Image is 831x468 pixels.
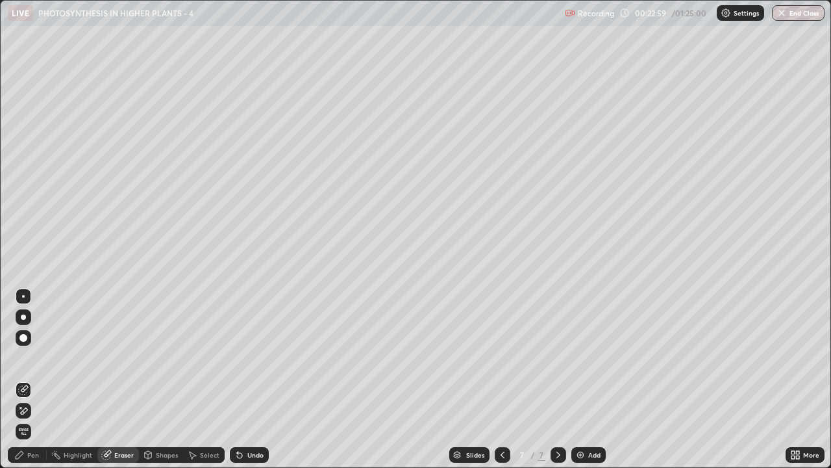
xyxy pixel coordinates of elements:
p: LIVE [12,8,29,18]
img: add-slide-button [575,450,586,460]
div: Select [200,452,219,458]
div: Slides [466,452,484,458]
div: Eraser [114,452,134,458]
p: Recording [578,8,614,18]
img: end-class-cross [776,8,787,18]
img: class-settings-icons [721,8,731,18]
div: More [803,452,819,458]
div: Highlight [64,452,92,458]
div: Pen [27,452,39,458]
span: Erase all [16,428,31,435]
img: recording.375f2c34.svg [565,8,575,18]
p: Settings [734,10,759,16]
div: 7 [538,449,545,461]
div: Shapes [156,452,178,458]
div: Add [588,452,601,458]
p: PHOTOSYNTHESIS IN HIGHER PLANTS - 4 [38,8,193,18]
div: Undo [247,452,264,458]
button: End Class [772,5,825,21]
div: / [531,451,535,459]
div: 7 [515,451,528,459]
